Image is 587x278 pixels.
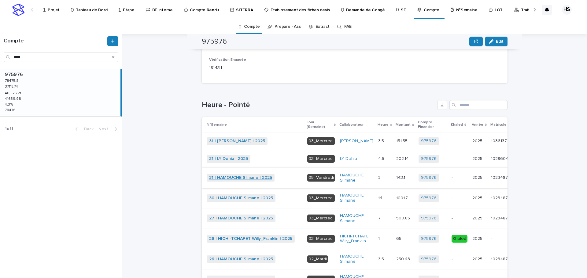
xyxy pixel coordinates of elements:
[452,235,467,243] div: Khaled
[378,155,386,161] p: 4.5
[5,96,22,101] p: 41639.98
[202,101,435,110] h1: Heure - Pointé
[421,156,437,161] a: 975976
[421,196,437,201] a: 975976
[452,216,467,221] p: -
[378,215,382,221] p: 7
[275,20,301,34] a: Préparé - Ass
[70,126,96,132] button: Back
[5,107,17,112] p: 78476
[396,121,411,128] p: Montant
[472,215,484,221] p: 2025
[452,175,467,180] p: -
[396,137,409,144] p: 151.55
[396,194,409,201] p: 1001.7
[340,254,373,264] a: HAMOUCHE Slimane
[5,90,22,96] p: 48,576.21
[340,193,373,203] a: HAMOUCHE Slimane
[491,174,509,180] p: 1023487
[307,137,335,145] div: 03_Mercredi
[202,150,545,168] tr: 31 | LY Déhia | 2025 03_MercrediLY Déhia 4.54.5 202.14202.14 975976 -20252025 10286041028604 3131
[485,37,508,46] button: Edit
[452,196,467,201] p: -
[472,174,484,180] p: 2025
[378,174,382,180] p: 2
[202,168,545,188] tr: 31 | HAMOUCHE Slimane | 2025 05_VendrediHAMOUCHE Slimane 22 143.1143.1 975976 -20252025 102348710...
[449,100,508,110] input: Search
[209,175,272,180] a: 31 | HAMOUCHE Slimane | 2025
[209,65,276,71] p: 18143.1
[378,255,385,262] p: 3.5
[202,188,545,208] tr: 30 | HAMOUCHE Slimane | 2025 03_MercrediHAMOUCHE Slimane 1414 1001.71001.7 975976 -20252025 10234...
[491,137,508,144] p: 1036137
[4,38,106,45] h1: Compte
[316,20,329,34] a: Extract
[339,121,364,128] p: Collaborateur
[98,127,112,131] span: Next
[451,121,463,128] p: Khaled
[421,216,437,221] a: 975976
[396,215,411,221] p: 500.85
[472,155,484,161] p: 2025
[96,126,122,132] button: Next
[491,155,510,161] p: 1028604
[209,236,292,241] a: 26 | HICHI-TCHAPET Willy_Franklin | 2025
[396,235,403,241] p: 65
[209,257,273,262] a: 26 | HAMOUCHE Slimane | 2025
[340,173,373,183] a: HAMOUCHE Slimane
[491,255,509,262] p: 1023487
[418,119,447,130] p: Compte Financier
[307,255,328,263] div: 02_Mardi
[396,174,406,180] p: 143.1
[378,137,385,144] p: 3.5
[421,236,437,241] a: 975976
[12,4,24,16] img: stacker-logo-s-only.png
[307,194,335,202] div: 03_Mercredi
[5,70,24,78] p: 975976
[209,139,265,144] a: 31 | [PERSON_NAME] | 2025
[452,139,467,144] p: -
[202,37,227,46] h2: 975976
[307,235,335,243] div: 03_Mercredi
[202,229,545,249] tr: 26 | HICHI-TCHAPET Willy_Franklin | 2025 03_MercrediHICHI-TCHAPET Willy_Franklin 11 6565 975976 K...
[496,39,504,44] span: Edit
[562,5,572,15] div: HS
[5,101,14,107] p: 4.3 %
[491,235,493,241] p: -
[421,175,437,180] a: 975976
[340,213,373,224] a: HAMOUCHE Slimane
[244,20,260,34] a: Compte
[472,194,484,201] p: 2025
[378,194,384,201] p: 14
[452,257,467,262] p: -
[472,235,484,241] p: 2025
[340,156,357,161] a: LY Déhia
[378,121,389,128] p: Heure
[209,156,248,161] a: 31 | LY Déhia | 2025
[344,20,351,34] a: FAE
[202,132,545,150] tr: 31 | [PERSON_NAME] | 2025 03_Mercredi[PERSON_NAME] 3.53.5 151.55151.55 975976 -20252025 103613710...
[421,257,437,262] a: 975976
[340,139,373,144] a: [PERSON_NAME]
[472,255,484,262] p: 2025
[80,127,94,131] span: Back
[207,121,227,128] p: N°Semaine
[307,155,335,163] div: 03_Mercredi
[490,121,507,128] p: Matricule
[396,255,411,262] p: 250.43
[209,58,246,62] span: Vérification Engagée
[202,208,545,229] tr: 27 | HAMOUCHE Slimane | 2025 03_MercrediHAMOUCHE Slimane 77 500.85500.85 975976 -20252025 1023487...
[5,78,20,83] p: 78475.8
[4,52,118,62] input: Search
[472,121,483,128] p: Année
[396,155,410,161] p: 202.14
[307,174,335,182] div: 05_Vendredi
[307,215,335,222] div: 03_Mercredi
[202,249,545,269] tr: 26 | HAMOUCHE Slimane | 2025 02_MardiHAMOUCHE Slimane 3.53.5 250.43250.43 975976 -20252025 102348...
[307,119,332,130] p: Jour (Semaine)
[491,215,509,221] p: 1023487
[378,235,381,241] p: 1
[5,83,19,89] p: 37115.74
